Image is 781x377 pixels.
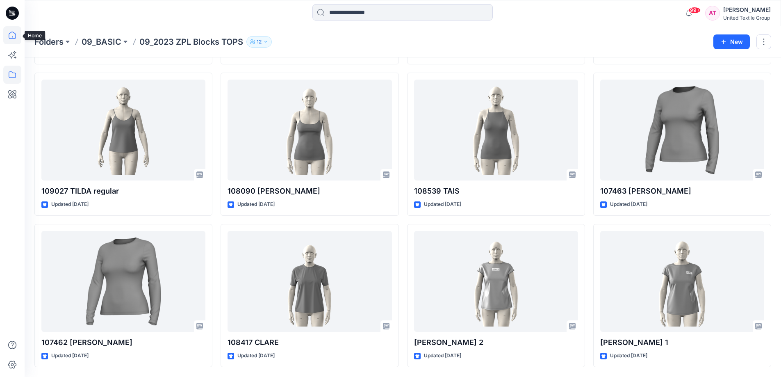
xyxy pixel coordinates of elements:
a: 109027 TILDA regular [41,80,205,181]
button: 12 [246,36,272,48]
a: 107462 Tatjana [41,231,205,332]
a: TONY 2 [414,231,578,332]
p: 09_2023 ZPL Blocks TOPS [139,36,243,48]
p: 107462 [PERSON_NAME] [41,337,205,348]
p: [PERSON_NAME] 1 [600,337,764,348]
p: Updated [DATE] [237,200,275,209]
a: 108090 TILDA slim [228,80,392,181]
p: Updated [DATE] [610,352,647,360]
a: 108539 TAIS [414,80,578,181]
a: Folders [34,36,64,48]
p: Updated [DATE] [424,352,461,360]
p: 108539 TAIS [414,185,578,197]
p: 12 [257,37,262,46]
p: [PERSON_NAME] 2 [414,337,578,348]
p: 109027 TILDA regular [41,185,205,197]
a: 09_BASIC [82,36,121,48]
p: 107463 [PERSON_NAME] [600,185,764,197]
div: United Textile Group [723,15,771,21]
a: 108417 CLARE [228,231,392,332]
p: Updated [DATE] [237,352,275,360]
p: Updated [DATE] [51,352,89,360]
p: Updated [DATE] [424,200,461,209]
div: AT [705,6,720,21]
a: TONY 1 [600,231,764,332]
button: New [713,34,750,49]
p: Updated [DATE] [51,200,89,209]
p: 108090 [PERSON_NAME] [228,185,392,197]
p: Updated [DATE] [610,200,647,209]
a: 107463 TARA [600,80,764,181]
span: 99+ [688,7,701,14]
div: [PERSON_NAME] [723,5,771,15]
p: 108417 CLARE [228,337,392,348]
